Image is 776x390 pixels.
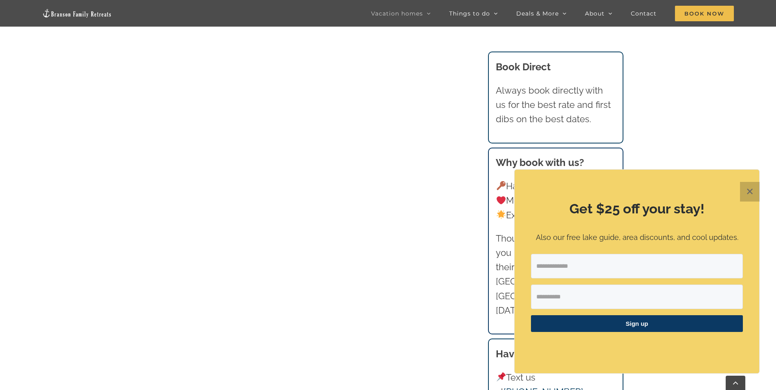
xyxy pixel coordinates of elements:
[531,285,743,309] input: First Name
[531,342,743,351] p: ​
[516,11,559,16] span: Deals & More
[497,210,506,219] img: 🌟
[496,83,615,127] p: Always book directly with us for the best rate and first dibs on the best dates.
[497,181,506,190] img: 🔑
[675,6,734,21] span: Book Now
[531,254,743,278] input: Email Address
[631,11,657,16] span: Contact
[496,348,577,360] strong: Have a question?
[497,196,506,205] img: ❤️
[740,182,760,202] button: Close
[496,179,615,222] p: Hand-picked homes Memorable vacations Exceptional experience
[371,11,423,16] span: Vacation homes
[531,315,743,332] button: Sign up
[531,232,743,244] p: Also our free lake guide, area discounts, and cool updates.
[496,231,615,318] p: Thousands of families like you have trusted us with their vacations to [GEOGRAPHIC_DATA] and [GEO...
[496,155,615,170] h3: Why book with us?
[585,11,605,16] span: About
[42,9,112,18] img: Branson Family Retreats Logo
[497,372,506,381] img: 📌
[496,61,551,73] b: Book Direct
[531,199,743,218] h2: Get $25 off your stay!
[449,11,490,16] span: Things to do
